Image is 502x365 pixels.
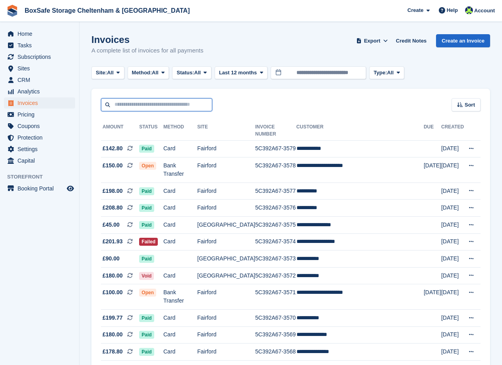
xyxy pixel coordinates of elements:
[7,173,79,181] span: Storefront
[163,140,197,157] td: Card
[96,69,107,77] span: Site:
[163,284,197,310] td: Bank Transfer
[17,155,65,166] span: Capital
[17,86,65,97] span: Analytics
[255,233,297,250] td: 5C392A67-3574
[465,6,473,14] img: Charlie Hammond
[91,46,204,55] p: A complete list of invoices for all payments
[103,272,123,280] span: £180.00
[139,162,156,170] span: Open
[441,344,464,361] td: [DATE]
[4,155,75,166] a: menu
[197,217,255,234] td: [GEOGRAPHIC_DATA]
[255,250,297,268] td: 5C392A67-3573
[197,200,255,217] td: Fairford
[255,310,297,327] td: 5C392A67-3570
[215,66,267,80] button: Last 12 months
[163,157,197,183] td: Bank Transfer
[17,120,65,132] span: Coupons
[103,330,123,339] span: £180.00
[387,69,394,77] span: All
[441,182,464,200] td: [DATE]
[66,184,75,193] a: Preview store
[17,97,65,109] span: Invoices
[103,288,123,297] span: £100.00
[197,157,255,183] td: Fairford
[441,217,464,234] td: [DATE]
[255,121,297,141] th: Invoice Number
[107,69,114,77] span: All
[4,86,75,97] a: menu
[139,272,154,280] span: Void
[197,326,255,344] td: Fairford
[4,74,75,85] a: menu
[163,200,197,217] td: Card
[176,69,194,77] span: Status:
[139,204,154,212] span: Paid
[219,69,257,77] span: Last 12 months
[197,140,255,157] td: Fairford
[152,69,159,77] span: All
[4,183,75,194] a: menu
[17,28,65,39] span: Home
[424,157,441,183] td: [DATE]
[128,66,169,80] button: Method: All
[4,28,75,39] a: menu
[197,267,255,284] td: [GEOGRAPHIC_DATA]
[197,233,255,250] td: Fairford
[369,66,404,80] button: Type: All
[255,157,297,183] td: 5C392A67-3578
[197,182,255,200] td: Fairford
[441,140,464,157] td: [DATE]
[103,348,123,356] span: £178.80
[17,74,65,85] span: CRM
[4,63,75,74] a: menu
[441,267,464,284] td: [DATE]
[172,66,211,80] button: Status: All
[441,157,464,183] td: [DATE]
[441,284,464,310] td: [DATE]
[441,121,464,141] th: Created
[163,182,197,200] td: Card
[424,121,441,141] th: Due
[163,121,197,141] th: Method
[441,310,464,327] td: [DATE]
[364,37,380,45] span: Export
[4,51,75,62] a: menu
[6,5,18,17] img: stora-icon-8386f47178a22dfd0bd8f6a31ec36ba5ce8667c1dd55bd0f319d3a0aa187defe.svg
[17,40,65,51] span: Tasks
[4,109,75,120] a: menu
[139,331,154,339] span: Paid
[17,51,65,62] span: Subscriptions
[197,344,255,361] td: Fairford
[255,200,297,217] td: 5C392A67-3576
[103,187,123,195] span: £198.00
[441,326,464,344] td: [DATE]
[17,183,65,194] span: Booking Portal
[255,326,297,344] td: 5C392A67-3569
[374,69,387,77] span: Type:
[139,314,154,322] span: Paid
[197,121,255,141] th: Site
[17,109,65,120] span: Pricing
[393,34,430,47] a: Credit Notes
[101,121,139,141] th: Amount
[139,255,154,263] span: Paid
[103,254,120,263] span: £90.00
[103,237,123,246] span: £201.93
[255,267,297,284] td: 5C392A67-3572
[441,233,464,250] td: [DATE]
[21,4,193,17] a: BoxSafe Storage Cheltenham & [GEOGRAPHIC_DATA]
[197,250,255,268] td: [GEOGRAPHIC_DATA]
[255,140,297,157] td: 5C392A67-3579
[436,34,490,47] a: Create an Invoice
[17,144,65,155] span: Settings
[17,132,65,143] span: Protection
[91,66,124,80] button: Site: All
[139,238,158,246] span: Failed
[4,120,75,132] a: menu
[163,310,197,327] td: Card
[139,348,154,356] span: Paid
[139,289,156,297] span: Open
[355,34,390,47] button: Export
